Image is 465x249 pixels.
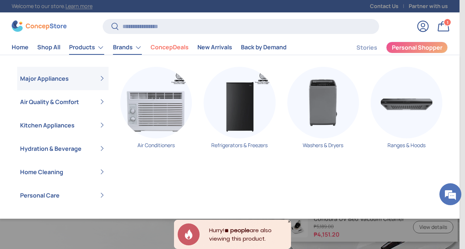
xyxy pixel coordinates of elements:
div: Close [287,220,291,223]
summary: Brands [109,40,146,55]
a: Personal Shopper [386,42,448,53]
a: ConcepDeals [151,40,189,54]
a: Stories [356,41,377,55]
a: New Arrivals [197,40,232,54]
span: Personal Shopper [392,45,442,50]
nav: Secondary [339,40,448,55]
img: ConcepStore [12,20,67,32]
nav: Primary [12,40,287,55]
a: Back by Demand [241,40,287,54]
span: 1 [447,19,449,25]
a: Shop All [37,40,60,54]
a: Home [12,40,29,54]
summary: Products [65,40,109,55]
